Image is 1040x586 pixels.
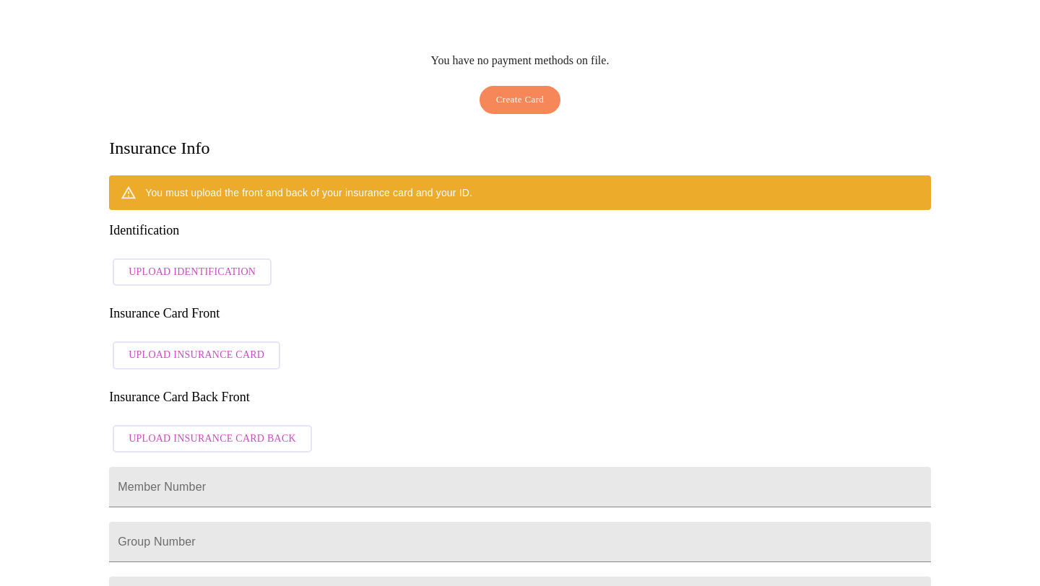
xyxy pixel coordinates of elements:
[145,180,472,206] div: You must upload the front and back of your insurance card and your ID.
[113,341,280,369] button: Upload Insurance Card
[431,54,610,67] p: You have no payment methods on file.
[109,223,931,238] h3: Identification
[109,139,209,158] h3: Insurance Info
[129,346,264,364] span: Upload Insurance Card
[109,390,931,405] h3: Insurance Card Back Front
[109,306,931,321] h3: Insurance Card Front
[113,258,272,287] button: Upload Identification
[113,425,312,453] button: Upload Insurance Card Back
[480,86,561,114] button: Create Card
[496,92,545,108] span: Create Card
[129,430,296,448] span: Upload Insurance Card Back
[129,263,256,281] span: Upload Identification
